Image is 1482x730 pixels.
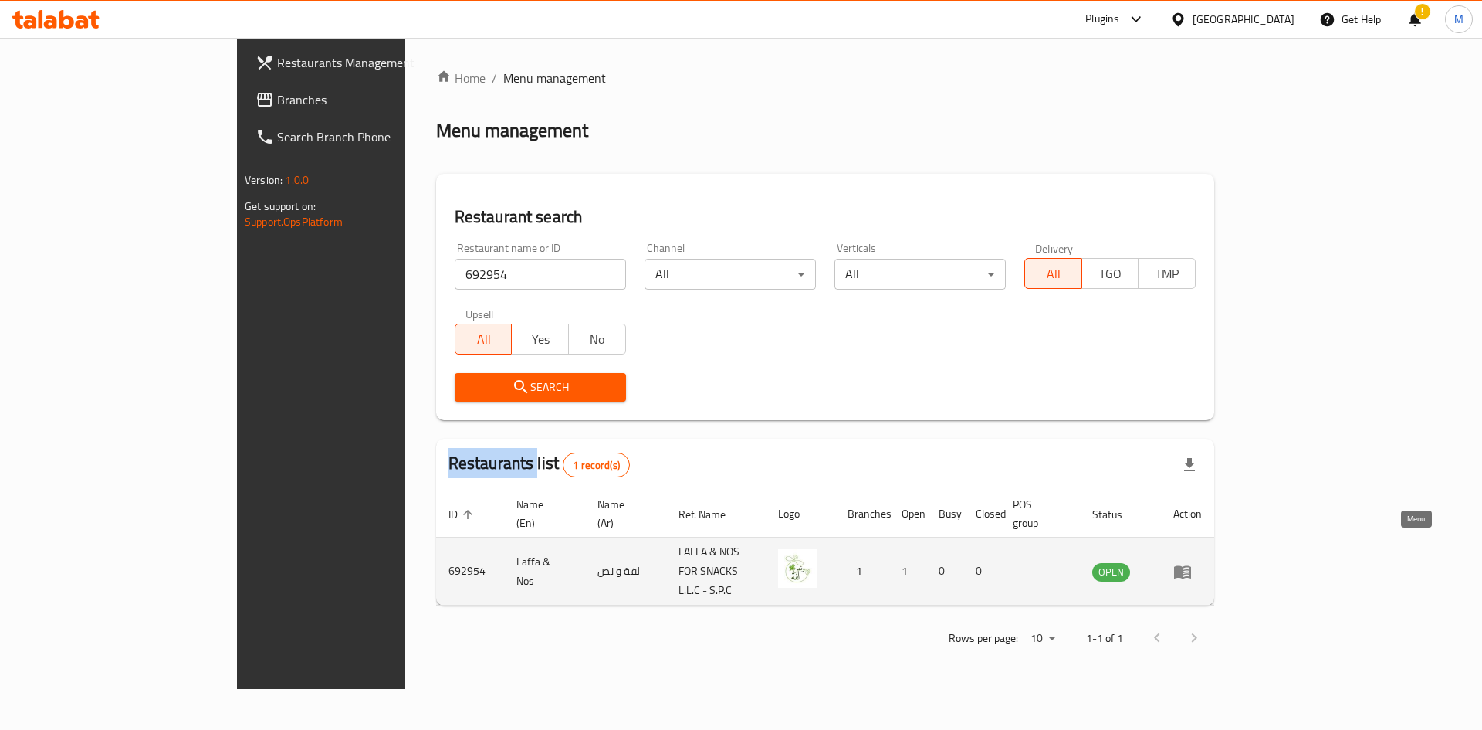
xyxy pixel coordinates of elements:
[563,453,630,477] div: Total records count
[678,505,746,524] span: Ref. Name
[511,324,569,355] button: Yes
[448,452,630,477] h2: Restaurants list
[1081,258,1139,289] button: TGO
[1171,446,1208,484] div: Export file
[1088,263,1133,285] span: TGO
[245,170,283,190] span: Version:
[516,495,567,532] span: Name (En)
[926,491,963,538] th: Busy
[926,538,963,606] td: 0
[245,196,316,216] span: Get support on:
[436,69,1214,87] nav: breadcrumb
[245,212,343,232] a: Support.OpsPlatform
[455,259,626,290] input: Search for restaurant name or ID..
[1193,11,1294,28] div: [GEOGRAPHIC_DATA]
[243,44,485,81] a: Restaurants Management
[1086,629,1123,648] p: 1-1 of 1
[1024,258,1082,289] button: All
[503,69,606,87] span: Menu management
[448,505,478,524] span: ID
[1085,10,1119,29] div: Plugins
[518,328,563,351] span: Yes
[645,259,816,290] div: All
[1013,495,1061,532] span: POS group
[462,328,506,351] span: All
[949,629,1018,648] p: Rows per page:
[585,538,666,606] td: لفة و نص
[455,205,1196,229] h2: Restaurant search
[285,170,309,190] span: 1.0.0
[1145,263,1189,285] span: TMP
[243,118,485,155] a: Search Branch Phone
[277,53,472,72] span: Restaurants Management
[277,90,472,109] span: Branches
[834,259,1006,290] div: All
[243,81,485,118] a: Branches
[889,538,926,606] td: 1
[1035,243,1074,253] label: Delivery
[597,495,648,532] span: Name (Ar)
[1031,263,1076,285] span: All
[575,328,620,351] span: No
[467,378,614,397] span: Search
[563,458,629,473] span: 1 record(s)
[963,491,1000,538] th: Closed
[1024,627,1061,650] div: Rows per page:
[1092,505,1142,524] span: Status
[778,549,817,588] img: Laffa & Nos
[455,373,626,402] button: Search
[835,538,889,606] td: 1
[1092,563,1130,581] span: OPEN
[436,118,588,143] h2: Menu management
[1454,11,1463,28] span: M
[504,538,585,606] td: Laffa & Nos
[963,538,1000,606] td: 0
[1138,258,1196,289] button: TMP
[766,491,835,538] th: Logo
[835,491,889,538] th: Branches
[465,308,494,319] label: Upsell
[492,69,497,87] li: /
[889,491,926,538] th: Open
[455,324,513,355] button: All
[1161,491,1214,538] th: Action
[436,491,1214,606] table: enhanced table
[666,538,766,606] td: LAFFA & NOS FOR SNACKS - L.L.C - S.P.C
[568,324,626,355] button: No
[277,127,472,146] span: Search Branch Phone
